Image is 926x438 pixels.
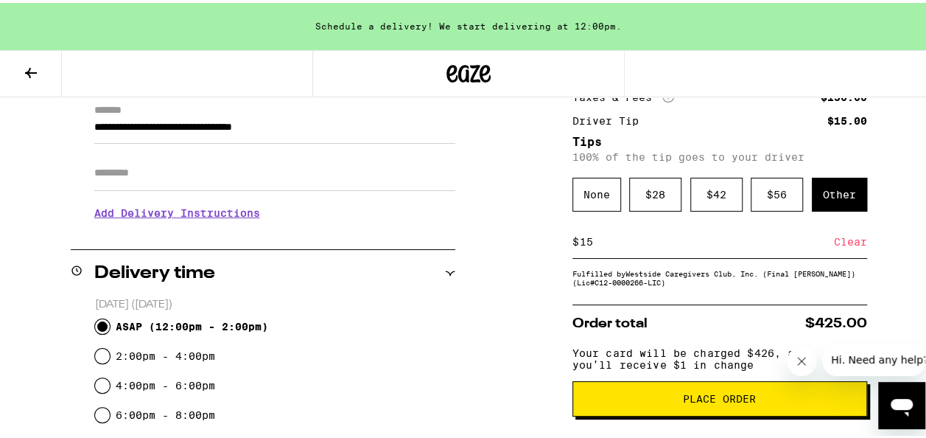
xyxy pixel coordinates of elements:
span: $425.00 [805,314,867,327]
div: Clear [834,223,867,255]
span: Your card will be charged $426, and you’ll receive $1 in change [572,339,849,368]
span: Place Order [683,391,756,401]
span: Order total [572,314,648,327]
div: $130.00 [821,89,867,100]
iframe: Message from company [822,341,925,373]
div: $15.00 [827,113,867,123]
div: $ 42 [690,175,743,209]
h3: Add Delivery Instructions [94,193,455,227]
div: Fulfilled by Westside Caregivers Club, Inc. (Final [PERSON_NAME]) (Lic# C12-0000266-LIC ) [572,266,867,284]
div: $ 28 [629,175,681,209]
label: 2:00pm - 4:00pm [116,347,215,359]
div: Driver Tip [572,113,649,123]
button: Place Order [572,378,867,414]
p: We'll contact you at [PHONE_NUMBER] when we arrive [94,227,455,239]
div: Taxes & Fees [572,88,674,101]
span: Hi. Need any help? [9,10,106,22]
div: None [572,175,621,209]
input: 0 [579,232,834,246]
p: 100% of the tip goes to your driver [572,148,867,160]
h5: Tips [572,133,867,145]
div: Other [812,175,867,209]
iframe: Button to launch messaging window [878,379,925,426]
span: ASAP ( 12:00pm - 2:00pm ) [116,318,268,330]
iframe: Close message [787,344,816,373]
label: 4:00pm - 6:00pm [116,377,215,389]
label: 6:00pm - 8:00pm [116,406,215,418]
p: [DATE] ([DATE]) [95,295,455,309]
div: $ [572,223,579,255]
h2: Delivery time [94,262,215,279]
div: $ 56 [751,175,803,209]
